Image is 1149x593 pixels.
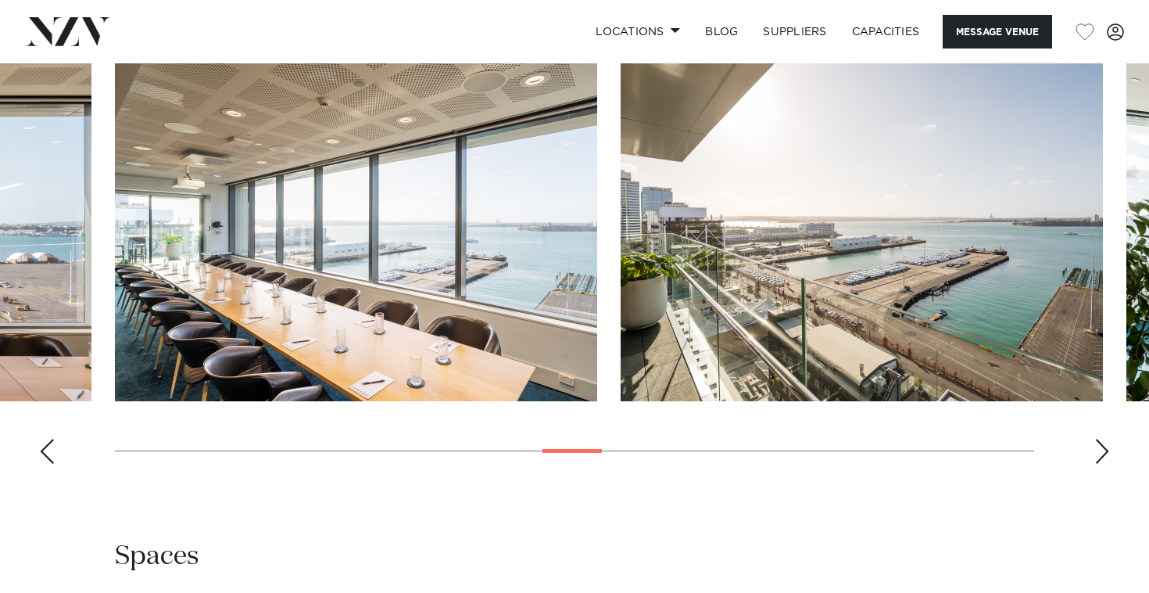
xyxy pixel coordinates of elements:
[621,47,1103,401] swiper-slide: 15 / 28
[115,539,199,574] h2: Spaces
[839,15,932,49] a: Capacities
[25,17,110,45] img: nzv-logo.png
[115,47,597,401] swiper-slide: 14 / 28
[943,15,1052,49] button: Message Venue
[583,15,693,49] a: Locations
[750,15,839,49] a: SUPPLIERS
[693,15,750,49] a: BLOG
